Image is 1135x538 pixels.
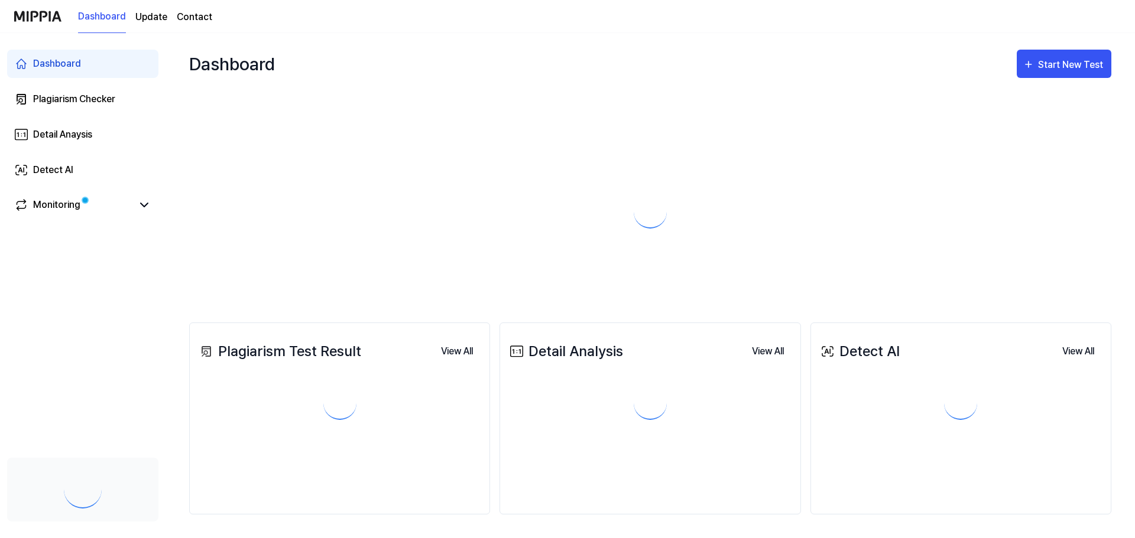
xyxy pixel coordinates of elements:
a: Dashboard [7,50,158,78]
a: Plagiarism Checker [7,85,158,113]
div: Dashboard [189,45,275,83]
a: View All [432,339,482,363]
div: Dashboard [33,57,81,71]
button: View All [432,340,482,363]
div: Detail Anaysis [33,128,92,142]
div: Plagiarism Test Result [197,341,361,362]
a: Detect AI [7,156,158,184]
div: Detail Analysis [507,341,623,362]
div: Plagiarism Checker [33,92,115,106]
div: Detect AI [818,341,900,362]
div: Monitoring [33,198,80,212]
button: View All [1053,340,1104,363]
div: Start New Test [1038,57,1105,73]
div: Detect AI [33,163,73,177]
a: Contact [177,10,212,24]
a: View All [1053,339,1104,363]
a: Dashboard [78,1,126,33]
a: Monitoring [14,198,132,212]
button: Start New Test [1017,50,1111,78]
a: Detail Anaysis [7,120,158,149]
button: View All [742,340,793,363]
a: View All [742,339,793,363]
a: Update [135,10,167,24]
